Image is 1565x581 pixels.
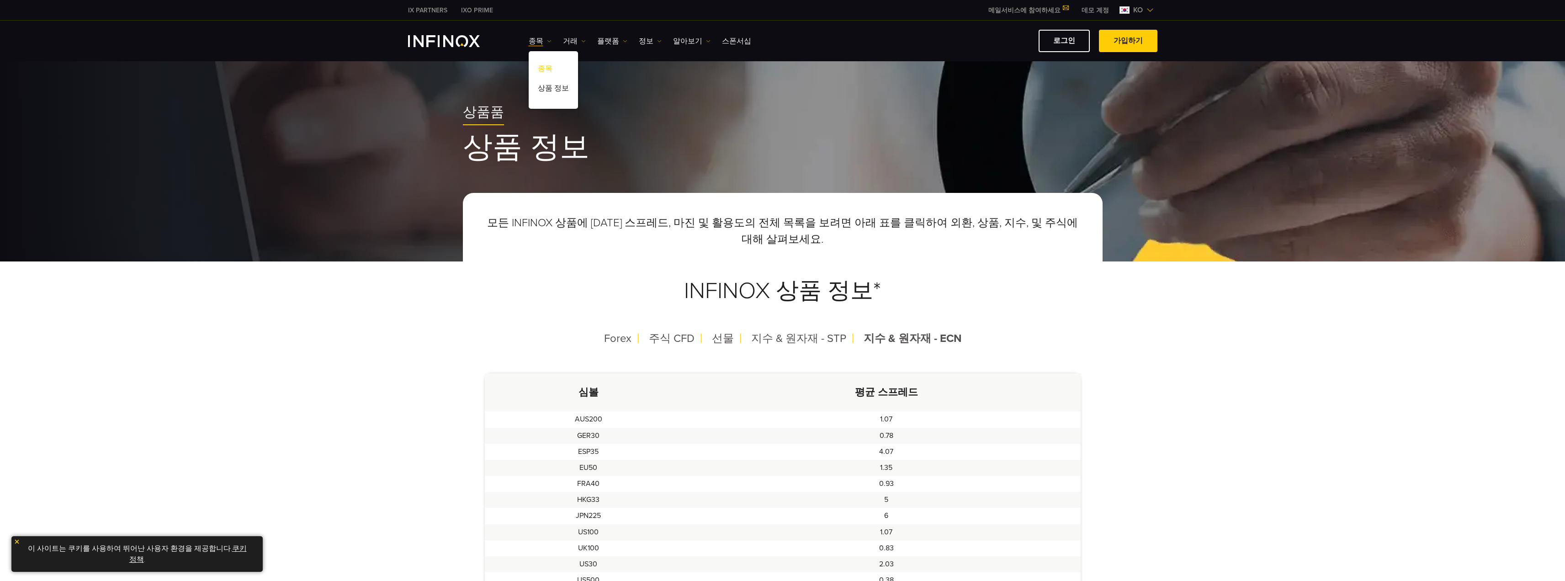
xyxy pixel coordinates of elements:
a: 플랫폼 [597,36,627,47]
a: 종목 [529,60,578,80]
th: 평균 스프레드 [692,373,1081,411]
a: INFINOX MENU [1075,5,1116,15]
td: US100 [485,524,692,540]
td: 0.83 [692,540,1081,556]
h3: INFINOX 상품 정보* [485,255,1081,327]
td: EU50 [485,460,692,476]
a: 거래 [563,36,586,47]
a: INFINOX [454,5,500,15]
td: UK100 [485,540,692,556]
td: 1.35 [692,460,1081,476]
td: FRA40 [485,476,692,492]
a: 알아보기 [673,36,711,47]
td: US30 [485,556,692,572]
td: 0.78 [692,428,1081,444]
td: GER30 [485,428,692,444]
p: 모든 INFINOX 상품에 [DATE] 스프레드, 마진 및 활용도의 전체 목록을 보려면 아래 표를 클릭하여 외환, 상품, 지수, 및 주식에 대해 살펴보세요. [485,215,1081,248]
span: ko [1130,5,1146,16]
a: 종목 [529,36,552,47]
td: 5 [692,492,1081,508]
td: 6 [692,508,1081,524]
span: 지수 & 원자재 - STP [751,332,846,345]
span: 주식 CFD [649,332,695,345]
a: INFINOX [401,5,454,15]
a: 스폰서십 [722,36,751,47]
p: 이 사이트는 쿠키를 사용하여 뛰어난 사용자 환경을 제공합니다. . [16,541,258,567]
img: yellow close icon [14,538,20,545]
td: 2.03 [692,556,1081,572]
a: 메일서비스에 참여하세요 [981,6,1075,14]
span: Forex [604,332,631,345]
td: JPN225 [485,508,692,524]
td: HKG33 [485,492,692,508]
a: 가입하기 [1099,30,1157,52]
th: 심볼 [485,373,692,411]
td: 1.07 [692,411,1081,427]
span: 상품품 [463,104,504,121]
a: 상품 정보 [529,80,578,100]
td: ESP35 [485,444,692,460]
td: 4.07 [692,444,1081,460]
td: 0.93 [692,476,1081,492]
span: 지수 & 원자재 - ECN [864,332,961,345]
span: 선물 [712,332,734,345]
h1: 상품 정보 [463,132,1103,163]
td: 1.07 [692,524,1081,540]
a: 정보 [639,36,662,47]
a: 로그인 [1039,30,1090,52]
a: INFINOX Logo [408,35,501,47]
td: AUS200 [485,411,692,427]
